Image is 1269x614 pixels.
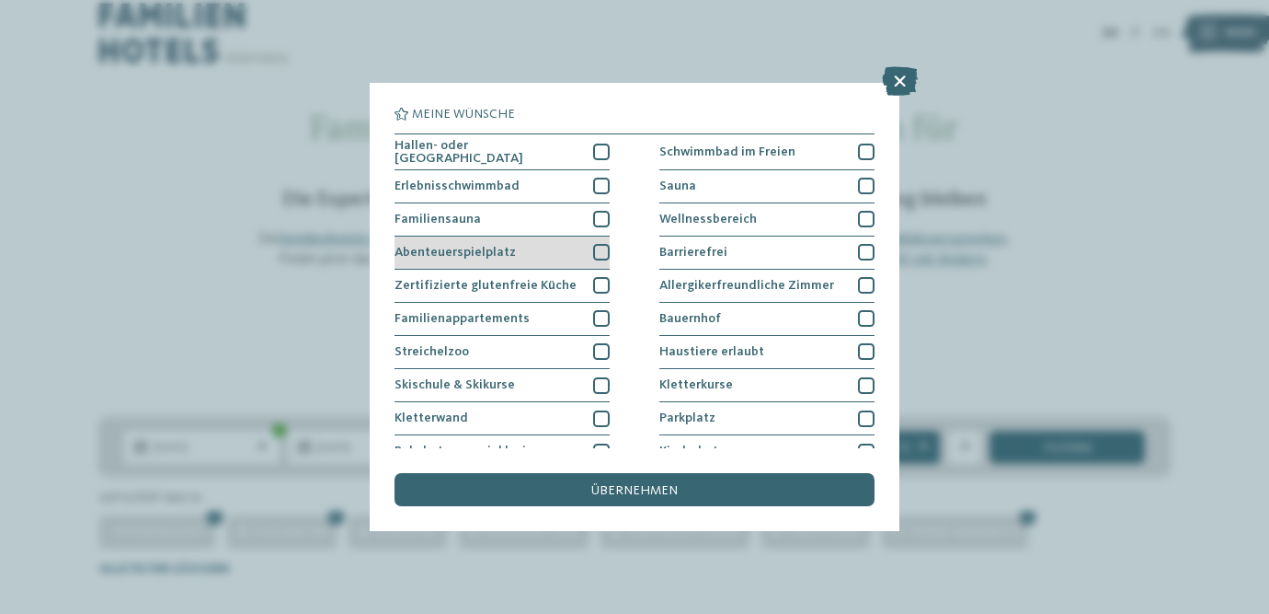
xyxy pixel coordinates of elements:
[659,312,721,325] span: Bauernhof
[394,246,516,259] span: Abenteuerspielplatz
[659,279,834,292] span: Allergikerfreundliche Zimmer
[412,108,515,121] span: Meine Wünsche
[659,411,715,424] span: Parkplatz
[659,180,696,192] span: Sauna
[659,213,757,226] span: Wellnessbereich
[394,411,468,424] span: Kletterwand
[591,484,678,497] span: übernehmen
[394,312,530,325] span: Familienappartements
[394,378,515,391] span: Skischule & Skikurse
[394,213,481,226] span: Familiensauna
[394,180,520,192] span: Erlebnisschwimmbad
[659,145,795,158] span: Schwimmbad im Freien
[394,345,469,358] span: Streichelzoo
[659,246,727,259] span: Barrierefrei
[394,445,540,458] span: Babybetreuung inklusive
[659,378,733,391] span: Kletterkurse
[394,139,581,166] span: Hallen- oder [GEOGRAPHIC_DATA]
[394,279,577,292] span: Zertifizierte glutenfreie Küche
[659,345,764,358] span: Haustiere erlaubt
[659,445,760,458] span: Kinderbetreuung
